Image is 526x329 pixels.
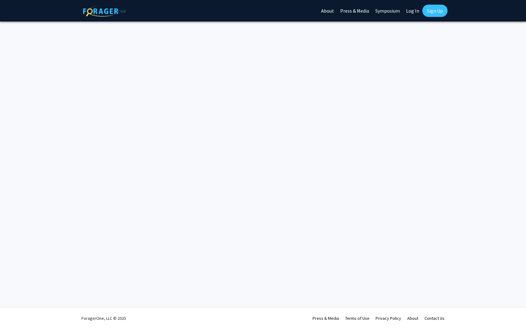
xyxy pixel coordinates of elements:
div: ForagerOne, LLC © 2025 [82,307,126,329]
a: Privacy Policy [376,315,401,321]
a: Sign Up [422,5,448,17]
a: Press & Media [313,315,339,321]
img: ForagerOne Logo [83,6,126,17]
a: About [407,315,418,321]
a: Contact Us [424,315,444,321]
a: Terms of Use [345,315,369,321]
